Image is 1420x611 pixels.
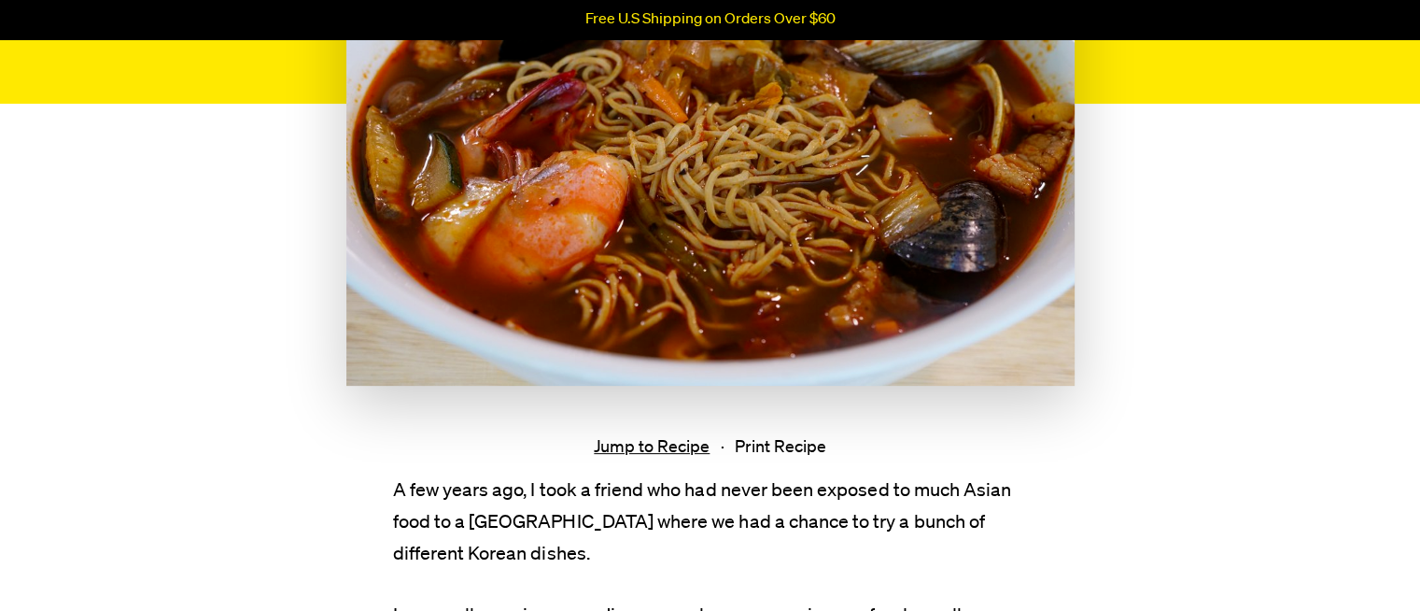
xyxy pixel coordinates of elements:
[393,475,1028,570] p: A few years ago, I took a friend who had never been exposed to much Asian food to a [GEOGRAPHIC_D...
[735,438,826,458] a: Print Recipe
[594,438,710,458] a: Jump to Recipe
[721,438,724,458] span: ·
[585,11,836,28] p: Free U.S Shipping on Orders Over $60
